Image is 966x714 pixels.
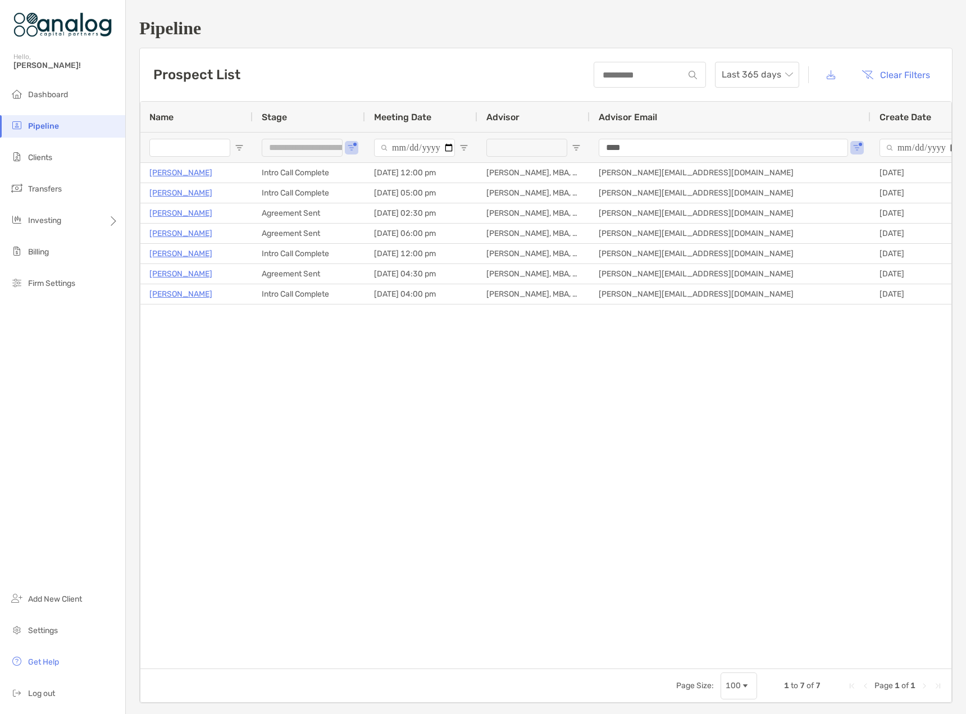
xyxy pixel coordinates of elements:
span: Firm Settings [28,279,75,288]
div: Agreement Sent [253,224,365,243]
h1: Pipeline [139,18,953,39]
img: firm-settings icon [10,276,24,289]
div: Last Page [933,681,942,690]
span: Name [149,112,174,122]
span: of [901,681,909,690]
button: Open Filter Menu [347,143,356,152]
div: Next Page [920,681,929,690]
input: Create Date Filter Input [880,139,960,157]
span: Page [874,681,893,690]
img: transfers icon [10,181,24,195]
div: [PERSON_NAME], MBA, CFA [477,163,590,183]
h3: Prospect List [153,67,240,83]
div: [DATE] 12:00 pm [365,163,477,183]
div: [PERSON_NAME], MBA, CFA [477,203,590,223]
span: Log out [28,689,55,698]
button: Open Filter Menu [853,143,862,152]
span: Clients [28,153,52,162]
span: 1 [784,681,789,690]
div: [PERSON_NAME][EMAIL_ADDRESS][DOMAIN_NAME] [590,163,871,183]
input: Meeting Date Filter Input [374,139,455,157]
span: Settings [28,626,58,635]
div: [PERSON_NAME], MBA, CFA [477,264,590,284]
img: clients icon [10,150,24,163]
img: pipeline icon [10,119,24,132]
img: settings icon [10,623,24,636]
span: 1 [910,681,915,690]
span: Dashboard [28,90,68,99]
span: Investing [28,216,61,225]
span: Pipeline [28,121,59,131]
button: Clear Filters [853,62,938,87]
a: [PERSON_NAME] [149,186,212,200]
span: [PERSON_NAME]! [13,61,119,70]
span: 1 [895,681,900,690]
span: 7 [815,681,821,690]
img: add_new_client icon [10,592,24,605]
button: Open Filter Menu [572,143,581,152]
span: Create Date [880,112,931,122]
div: Intro Call Complete [253,244,365,263]
img: dashboard icon [10,87,24,101]
div: Intro Call Complete [253,183,365,203]
span: to [791,681,798,690]
a: [PERSON_NAME] [149,287,212,301]
div: Intro Call Complete [253,163,365,183]
a: [PERSON_NAME] [149,226,212,240]
div: [DATE] 06:00 pm [365,224,477,243]
div: [PERSON_NAME][EMAIL_ADDRESS][DOMAIN_NAME] [590,203,871,223]
span: 7 [800,681,805,690]
button: Open Filter Menu [235,143,244,152]
div: Page Size: [676,681,714,690]
div: [DATE] 02:30 pm [365,203,477,223]
div: [PERSON_NAME][EMAIL_ADDRESS][DOMAIN_NAME] [590,224,871,243]
div: [PERSON_NAME][EMAIL_ADDRESS][DOMAIN_NAME] [590,284,871,304]
img: logout icon [10,686,24,699]
span: Advisor Email [599,112,657,122]
a: [PERSON_NAME] [149,247,212,261]
span: Billing [28,247,49,257]
input: Name Filter Input [149,139,230,157]
input: Advisor Email Filter Input [599,139,848,157]
img: investing icon [10,213,24,226]
div: Page Size [721,672,757,699]
div: [PERSON_NAME], MBA, CFA [477,284,590,304]
div: [PERSON_NAME][EMAIL_ADDRESS][DOMAIN_NAME] [590,264,871,284]
img: billing icon [10,244,24,258]
div: [DATE] 04:00 pm [365,284,477,304]
div: First Page [847,681,856,690]
span: Meeting Date [374,112,431,122]
img: input icon [689,71,697,79]
a: [PERSON_NAME] [149,206,212,220]
div: Agreement Sent [253,264,365,284]
a: [PERSON_NAME] [149,267,212,281]
span: of [806,681,814,690]
div: Intro Call Complete [253,284,365,304]
div: Agreement Sent [253,203,365,223]
span: Transfers [28,184,62,194]
div: [PERSON_NAME][EMAIL_ADDRESS][DOMAIN_NAME] [590,244,871,263]
span: Stage [262,112,287,122]
div: [PERSON_NAME][EMAIL_ADDRESS][DOMAIN_NAME] [590,183,871,203]
span: Get Help [28,657,59,667]
div: [DATE] 04:30 pm [365,264,477,284]
div: 100 [726,681,741,690]
div: Previous Page [861,681,870,690]
div: [PERSON_NAME], MBA, CFA [477,183,590,203]
a: [PERSON_NAME] [149,166,212,180]
img: get-help icon [10,654,24,668]
img: Zoe Logo [13,4,112,45]
span: Add New Client [28,594,82,604]
span: Advisor [486,112,520,122]
div: [PERSON_NAME], MBA, CFA [477,224,590,243]
div: [PERSON_NAME], MBA, CFA [477,244,590,263]
span: Last 365 days [722,62,792,87]
button: Open Filter Menu [459,143,468,152]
